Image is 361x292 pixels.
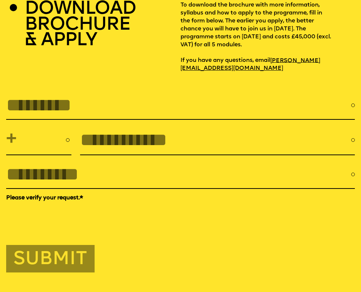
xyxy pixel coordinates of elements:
p: To download the brochure with more information, syllabus and how to apply to the programme, fill ... [180,1,355,73]
label: Please verify your request. [6,194,354,202]
iframe: reCAPTCHA [6,204,116,232]
button: Submit [6,245,95,272]
h2: DOWNLOAD BROCHURE & APPLY [25,1,136,49]
a: [PERSON_NAME][EMAIL_ADDRESS][DOMAIN_NAME] [180,55,320,74]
